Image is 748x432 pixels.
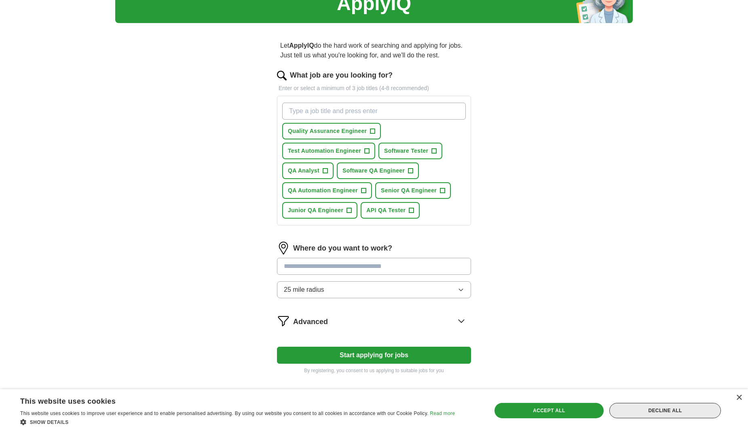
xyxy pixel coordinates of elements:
[277,71,287,80] img: search.png
[288,186,358,195] span: QA Automation Engineer
[277,38,471,63] p: Let do the hard work of searching and applying for jobs. Just tell us what you're looking for, an...
[293,316,328,327] span: Advanced
[282,182,372,199] button: QA Automation Engineer
[609,403,721,418] div: Decline all
[430,411,455,416] a: Read more, opens a new window
[282,123,381,139] button: Quality Assurance Engineer
[288,206,343,215] span: Junior QA Engineer
[282,103,466,120] input: Type a job title and press enter
[288,166,319,175] span: QA Analyst
[282,202,357,219] button: Junior QA Engineer
[277,242,290,255] img: location.png
[30,419,69,425] span: Show details
[384,147,428,155] span: Software Tester
[277,84,471,93] p: Enter or select a minimum of 3 job titles (4-8 recommended)
[290,70,393,81] label: What job are you looking for?
[277,347,471,364] button: Start applying for jobs
[282,143,375,159] button: Test Automation Engineer
[20,394,435,406] div: This website uses cookies
[277,281,471,298] button: 25 mile radius
[284,285,324,295] span: 25 mile radius
[378,143,442,159] button: Software Tester
[20,418,455,426] div: Show details
[20,411,429,416] span: This website uses cookies to improve user experience and to enable personalised advertising. By u...
[289,42,314,49] strong: ApplyIQ
[342,166,405,175] span: Software QA Engineer
[277,314,290,327] img: filter
[282,162,334,179] button: QA Analyst
[293,243,392,254] label: Where do you want to work?
[288,127,367,135] span: Quality Assurance Engineer
[736,395,742,401] div: Close
[375,182,451,199] button: Senior QA Engineer
[337,162,419,179] button: Software QA Engineer
[494,403,604,418] div: Accept all
[288,147,361,155] span: Test Automation Engineer
[277,367,471,374] p: By registering, you consent to us applying to suitable jobs for you
[381,186,437,195] span: Senior QA Engineer
[366,206,406,215] span: API QA Tester
[361,202,420,219] button: API QA Tester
